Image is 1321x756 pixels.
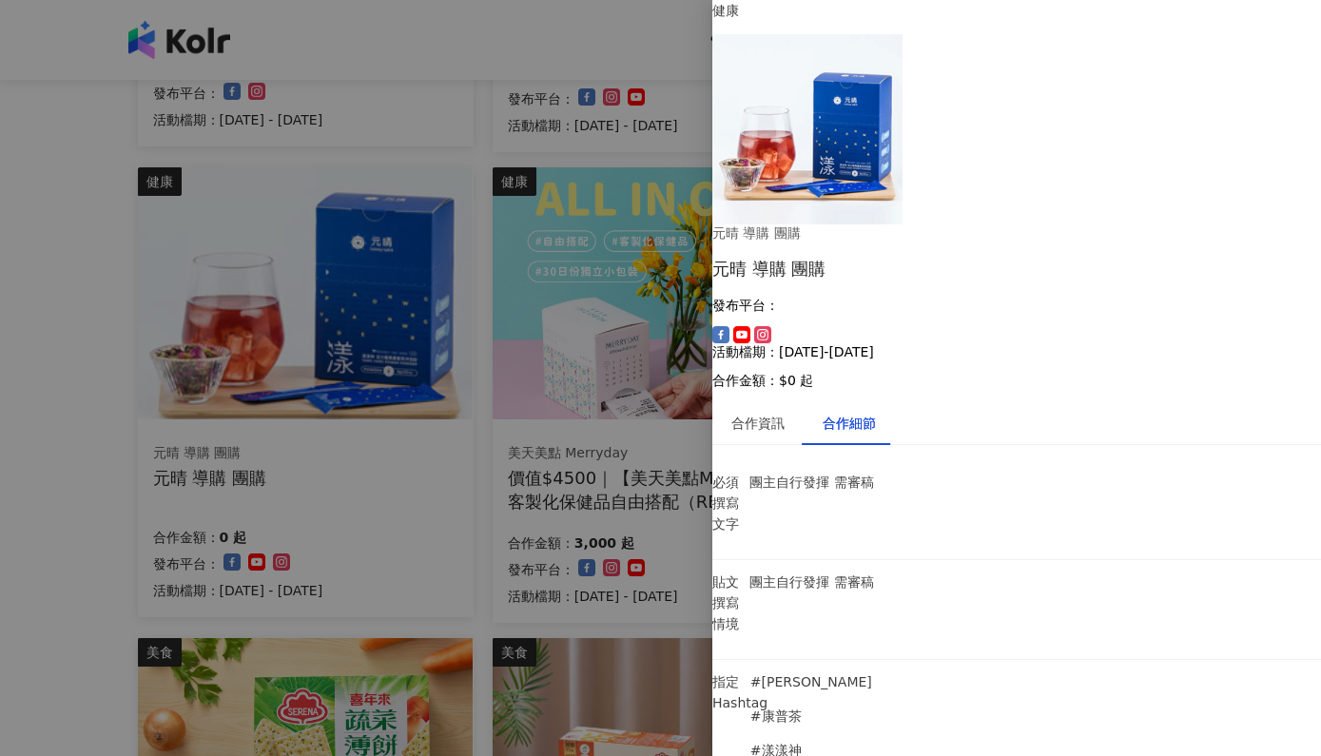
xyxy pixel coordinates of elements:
p: 指定 Hashtag [712,671,741,713]
p: 發布平台： [712,298,1321,313]
p: 貼文撰寫情境 [712,572,740,634]
div: 合作細節 [823,413,876,434]
p: 必須撰寫文字 [712,472,740,534]
p: 活動檔期：[DATE]-[DATE] [712,344,1321,359]
p: 團主自行發揮 需審稿 [749,572,925,592]
div: 合作資訊 [731,413,785,434]
p: 合作金額： $0 起 [712,373,1321,388]
div: 元晴 導購 團購 [712,224,1017,243]
img: 漾漾神｜活力莓果康普茶沖泡粉 [712,34,903,224]
p: 團主自行發揮 需審稿 [749,472,925,493]
p: #康普茶 [750,706,930,727]
div: 元晴 導購 團購 [712,257,1321,281]
p: #[PERSON_NAME] [750,671,930,692]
